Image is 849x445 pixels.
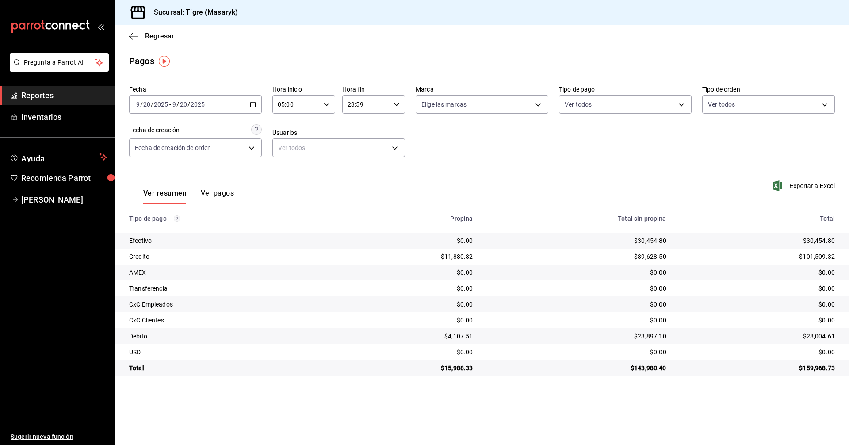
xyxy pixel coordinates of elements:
[272,86,335,92] label: Hora inicio
[176,101,179,108] span: /
[129,300,330,309] div: CxC Empleados
[344,316,473,325] div: $0.00
[681,252,835,261] div: $101,509.32
[143,189,187,204] button: Ver resumen
[487,252,666,261] div: $89,628.50
[174,215,180,222] svg: Los pagos realizados con Pay y otras terminales son montos brutos.
[487,316,666,325] div: $0.00
[129,126,180,135] div: Fecha de creación
[681,215,835,222] div: Total
[342,86,405,92] label: Hora fin
[681,364,835,372] div: $159,968.73
[172,101,176,108] input: --
[136,101,140,108] input: --
[129,252,330,261] div: Credito
[344,252,473,261] div: $11,880.82
[708,100,735,109] span: Ver todos
[21,172,107,184] span: Recomienda Parrot
[774,180,835,191] button: Exportar a Excel
[159,56,170,67] img: Tooltip marker
[129,236,330,245] div: Efectivo
[147,7,238,18] h3: Sucursal: Tigre (Masaryk)
[487,268,666,277] div: $0.00
[344,268,473,277] div: $0.00
[24,58,95,67] span: Pregunta a Parrot AI
[187,101,190,108] span: /
[129,32,174,40] button: Regresar
[487,284,666,293] div: $0.00
[11,432,107,441] span: Sugerir nueva función
[344,300,473,309] div: $0.00
[10,53,109,72] button: Pregunta a Parrot AI
[129,268,330,277] div: AMEX
[21,194,107,206] span: [PERSON_NAME]
[487,348,666,357] div: $0.00
[344,348,473,357] div: $0.00
[487,332,666,341] div: $23,897.10
[344,215,473,222] div: Propina
[129,284,330,293] div: Transferencia
[421,100,467,109] span: Elige las marcas
[129,364,330,372] div: Total
[129,86,262,92] label: Fecha
[21,152,96,162] span: Ayuda
[681,348,835,357] div: $0.00
[487,236,666,245] div: $30,454.80
[344,332,473,341] div: $4,107.51
[21,89,107,101] span: Reportes
[190,101,205,108] input: ----
[487,215,666,222] div: Total sin propina
[129,348,330,357] div: USD
[21,111,107,123] span: Inventarios
[135,143,211,152] span: Fecha de creación de orden
[681,332,835,341] div: $28,004.61
[681,284,835,293] div: $0.00
[129,332,330,341] div: Debito
[487,364,666,372] div: $143,980.40
[129,54,154,68] div: Pagos
[140,101,143,108] span: /
[201,189,234,204] button: Ver pagos
[180,101,187,108] input: --
[143,189,234,204] div: navigation tabs
[129,316,330,325] div: CxC Clientes
[143,101,151,108] input: --
[6,64,109,73] a: Pregunta a Parrot AI
[681,236,835,245] div: $30,454.80
[272,130,405,136] label: Usuarios
[681,316,835,325] div: $0.00
[681,268,835,277] div: $0.00
[702,86,835,92] label: Tipo de orden
[559,86,692,92] label: Tipo de pago
[344,236,473,245] div: $0.00
[565,100,592,109] span: Ver todos
[129,215,330,222] div: Tipo de pago
[169,101,171,108] span: -
[145,32,174,40] span: Regresar
[344,364,473,372] div: $15,988.33
[153,101,168,108] input: ----
[681,300,835,309] div: $0.00
[487,300,666,309] div: $0.00
[344,284,473,293] div: $0.00
[272,138,405,157] div: Ver todos
[416,86,548,92] label: Marca
[97,23,104,30] button: open_drawer_menu
[151,101,153,108] span: /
